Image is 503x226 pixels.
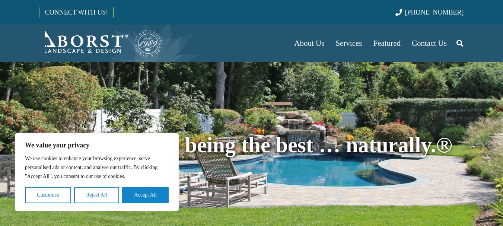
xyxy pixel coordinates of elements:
a: About Us [289,25,330,62]
span: About Us [294,39,324,48]
span: Contact Us [412,39,447,48]
a: Services [330,25,367,62]
a: [PHONE_NUMBER] [395,9,464,16]
button: Accept All [122,187,169,203]
p: We use cookies to enhance your browsing experience, serve personalised ads or content, and analys... [25,154,169,181]
p: We value your privacy [25,141,169,150]
span: [PHONE_NUMBER] [405,9,464,16]
span: Committed to being the best … naturally.® [51,133,452,157]
button: Customise [25,187,71,203]
button: Reject All [74,187,119,203]
span: Services [335,39,362,48]
a: Search [452,34,467,52]
a: Featured [368,25,406,62]
a: Contact Us [406,25,452,62]
span: Featured [373,39,401,48]
a: CONNECT WITH US! [40,3,113,21]
div: We value your privacy [15,133,179,211]
a: Borst-Logo [39,28,163,58]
